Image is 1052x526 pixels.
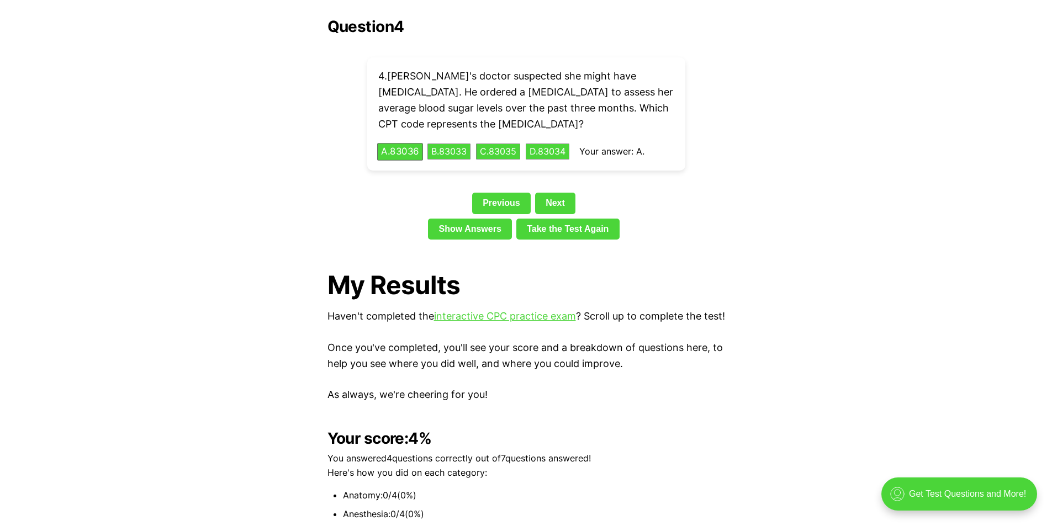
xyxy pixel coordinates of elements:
[343,507,725,522] li: Anesthesia : 0 / 4 ( 0 %)
[327,429,725,447] h2: Your score:
[872,472,1052,526] iframe: portal-trigger
[378,68,674,132] p: 4 . [PERSON_NAME]'s doctor suspected she might have [MEDICAL_DATA]. He ordered a [MEDICAL_DATA] t...
[434,310,576,322] a: interactive CPC practice exam
[408,429,431,448] b: 4 %
[327,451,725,466] p: You answered 4 questions correctly out of 7 questions answered!
[327,309,725,325] p: Haven't completed the ? Scroll up to complete the test!
[327,270,725,300] h1: My Results
[377,143,423,160] button: A.83036
[526,144,569,160] button: D.83034
[476,144,520,160] button: C.83035
[472,193,531,214] a: Previous
[428,219,512,240] a: Show Answers
[579,146,644,157] span: Your answer: A.
[327,18,725,35] h2: Question 4
[327,340,725,372] p: Once you've completed, you'll see your score and a breakdown of questions here, to help you see w...
[327,466,725,480] p: Here's how you did on each category:
[327,387,725,403] p: As always, we're cheering for you!
[516,219,620,240] a: Take the Test Again
[343,488,725,503] li: Anatomy : 0 / 4 ( 0 %)
[427,144,471,160] button: B.83033
[535,193,575,214] a: Next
